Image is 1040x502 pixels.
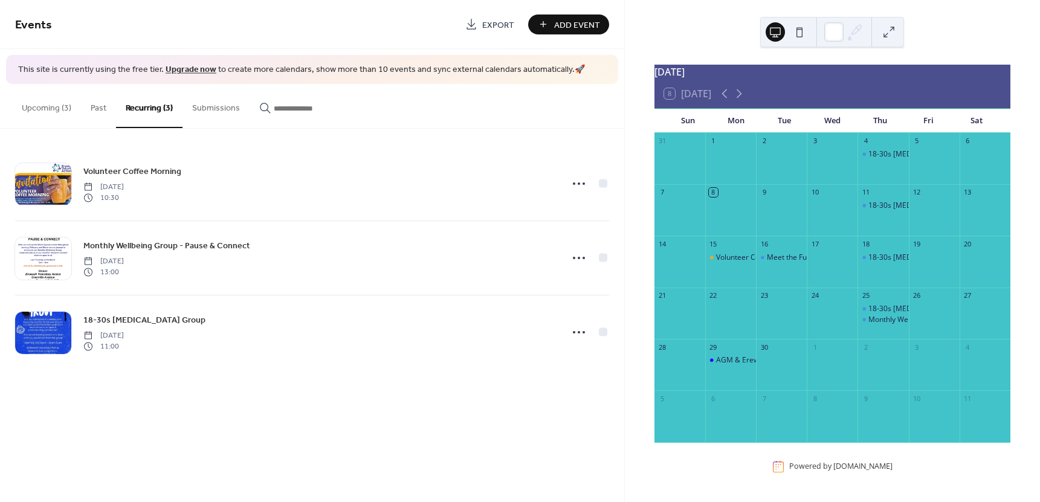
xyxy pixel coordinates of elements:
[709,291,718,300] div: 22
[810,239,819,248] div: 17
[861,343,870,352] div: 2
[861,188,870,197] div: 11
[912,239,922,248] div: 19
[760,109,809,133] div: Tue
[760,137,769,146] div: 2
[963,291,972,300] div: 27
[709,394,718,403] div: 6
[658,343,667,352] div: 28
[858,304,908,314] div: 18-30s Peer Support Group
[83,341,124,352] span: 11:00
[810,137,819,146] div: 3
[861,137,870,146] div: 4
[760,188,769,197] div: 9
[912,188,922,197] div: 12
[912,137,922,146] div: 5
[952,109,1001,133] div: Sat
[868,253,975,263] div: 18-30s [MEDICAL_DATA] Group
[709,239,718,248] div: 15
[658,188,667,197] div: 7
[664,109,712,133] div: Sun
[810,394,819,403] div: 8
[810,291,819,300] div: 24
[83,256,124,266] span: [DATE]
[756,253,807,263] div: Meet the Funders
[912,291,922,300] div: 26
[482,19,514,31] span: Export
[709,188,718,197] div: 8
[905,109,953,133] div: Fri
[705,355,756,365] div: AGM & Erewash Community Network Meeting
[658,394,667,403] div: 5
[868,315,1017,325] div: Monthly Wellbeing Group - Pause & Connect
[861,239,870,248] div: 18
[868,201,975,211] div: 18-30s [MEDICAL_DATA] Group
[116,84,182,128] button: Recurring (3)
[912,343,922,352] div: 3
[858,149,908,159] div: 18-30s Peer Support Group
[963,239,972,248] div: 20
[760,343,769,352] div: 30
[83,164,181,178] a: Volunteer Coffee Morning
[83,330,124,341] span: [DATE]
[856,109,905,133] div: Thu
[709,343,718,352] div: 29
[808,109,856,133] div: Wed
[15,13,52,37] span: Events
[858,315,908,325] div: Monthly Wellbeing Group - Pause & Connect
[554,19,600,31] span: Add Event
[712,109,760,133] div: Mon
[789,462,893,472] div: Powered by
[716,253,803,263] div: Volunteer Coffee Morning
[767,253,826,263] div: Meet the Funders
[83,181,124,192] span: [DATE]
[963,343,972,352] div: 4
[716,355,871,365] div: AGM & Erewash Community Network Meeting
[861,394,870,403] div: 9
[658,137,667,146] div: 31
[83,314,205,326] span: 18-30s [MEDICAL_DATA] Group
[83,267,124,278] span: 13:00
[810,343,819,352] div: 1
[868,304,975,314] div: 18-30s [MEDICAL_DATA] Group
[760,239,769,248] div: 16
[861,291,870,300] div: 25
[868,149,975,159] div: 18-30s [MEDICAL_DATA] Group
[83,313,205,327] a: 18-30s [MEDICAL_DATA] Group
[83,239,250,253] a: Monthly Wellbeing Group - Pause & Connect
[760,291,769,300] div: 23
[658,239,667,248] div: 14
[810,188,819,197] div: 10
[858,201,908,211] div: 18-30s Peer Support Group
[963,394,972,403] div: 11
[833,462,893,472] a: [DOMAIN_NAME]
[709,137,718,146] div: 1
[81,84,116,127] button: Past
[83,239,250,252] span: Monthly Wellbeing Group - Pause & Connect
[456,14,523,34] a: Export
[182,84,250,127] button: Submissions
[963,137,972,146] div: 6
[83,165,181,178] span: Volunteer Coffee Morning
[705,253,756,263] div: Volunteer Coffee Morning
[760,394,769,403] div: 7
[654,65,1010,79] div: [DATE]
[83,193,124,204] span: 10:30
[18,64,585,76] span: This site is currently using the free tier. to create more calendars, show more than 10 events an...
[166,62,216,78] a: Upgrade now
[963,188,972,197] div: 13
[858,253,908,263] div: 18-30s Peer Support Group
[658,291,667,300] div: 21
[12,84,81,127] button: Upcoming (3)
[912,394,922,403] div: 10
[528,14,609,34] button: Add Event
